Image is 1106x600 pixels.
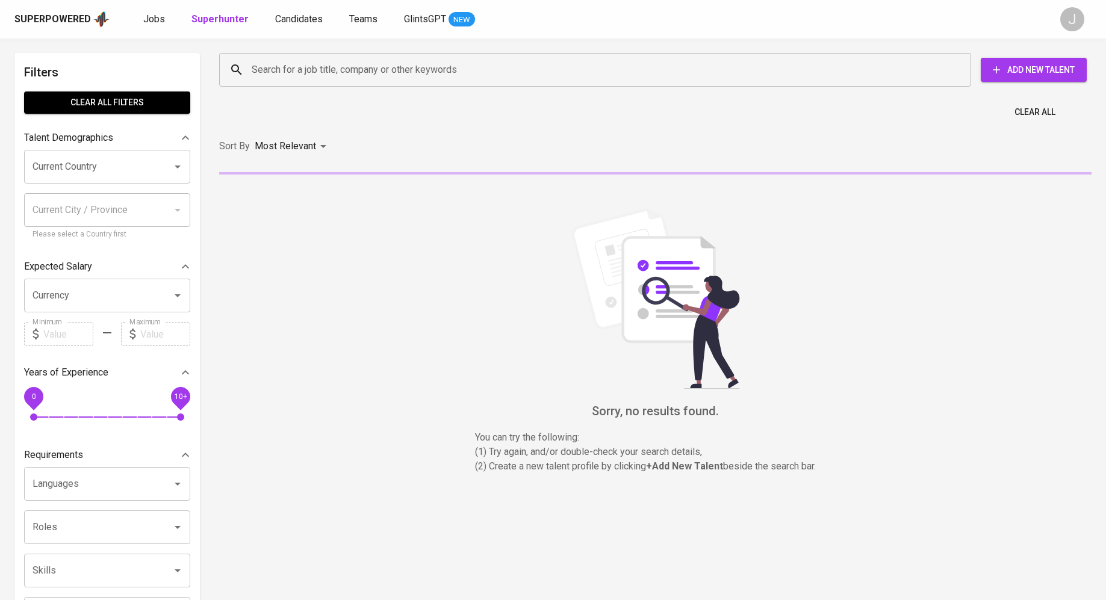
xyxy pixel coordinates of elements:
div: J [1060,7,1084,31]
a: Candidates [275,12,325,27]
a: Superpoweredapp logo [14,10,110,28]
a: Teams [349,12,380,27]
span: Teams [349,13,377,25]
div: Years of Experience [24,360,190,385]
span: Add New Talent [990,63,1077,78]
div: Requirements [24,443,190,467]
img: app logo [93,10,110,28]
button: Open [169,287,186,304]
p: Sort By [219,139,250,153]
p: Most Relevant [255,139,316,153]
a: Superhunter [191,12,251,27]
span: GlintsGPT [404,13,446,25]
h6: Sorry, no results found. [219,401,1092,421]
p: Years of Experience [24,365,108,380]
p: You can try the following : [475,430,836,445]
button: Open [169,562,186,579]
span: Clear All [1014,105,1055,120]
span: Candidates [275,13,323,25]
input: Value [140,322,190,346]
h6: Filters [24,63,190,82]
p: (1) Try again, and/or double-check your search details, [475,445,836,459]
b: Superhunter [191,13,249,25]
div: Talent Demographics [24,126,190,150]
p: Expected Salary [24,259,92,274]
div: Most Relevant [255,135,331,158]
p: Talent Demographics [24,131,113,145]
span: Clear All filters [34,95,181,110]
p: Please select a Country first [33,229,182,241]
a: GlintsGPT NEW [404,12,475,27]
button: Add New Talent [981,58,1087,82]
a: Jobs [143,12,167,27]
span: 10+ [174,392,187,401]
div: Expected Salary [24,255,190,279]
button: Clear All [1010,101,1060,123]
p: (2) Create a new talent profile by clicking beside the search bar. [475,459,836,474]
b: + Add New Talent [646,460,723,472]
span: NEW [449,14,475,26]
span: Jobs [143,13,165,25]
button: Open [169,158,186,175]
button: Open [169,519,186,536]
img: file_searching.svg [565,208,746,389]
div: Superpowered [14,13,91,26]
button: Open [169,475,186,492]
span: 0 [31,392,36,401]
p: Requirements [24,448,83,462]
input: Value [43,322,93,346]
button: Clear All filters [24,91,190,114]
